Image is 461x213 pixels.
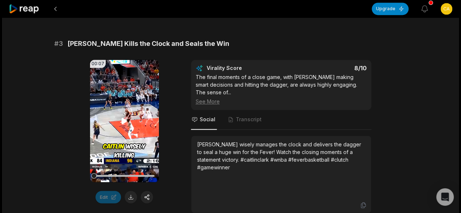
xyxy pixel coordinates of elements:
nav: Tabs [191,110,371,130]
button: Upgrade [372,3,409,15]
span: Social [200,116,215,123]
div: [PERSON_NAME] wisely manages the clock and delivers the dagger to seal a huge win for the Fever! ... [197,140,365,171]
div: Virality Score [207,64,285,72]
div: 8 /10 [288,64,367,72]
span: Transcript [236,116,262,123]
video: Your browser does not support mp4 format. [90,60,159,182]
div: The final moments of a close game, with [PERSON_NAME] making smart decisions and hitting the dagg... [196,73,367,105]
span: [PERSON_NAME] Kills the Clock and Seals the Win [67,39,229,49]
div: See More [196,98,367,105]
button: Edit [95,191,121,203]
div: Open Intercom Messenger [436,188,454,206]
span: # 3 [54,39,63,49]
